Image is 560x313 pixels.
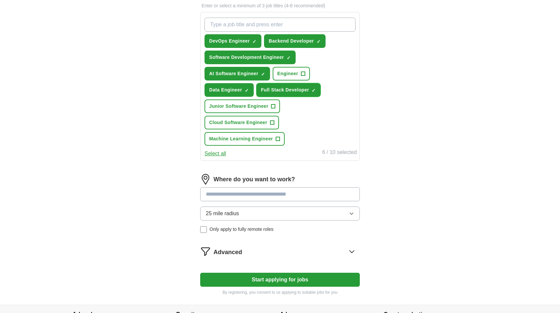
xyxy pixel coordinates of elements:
p: Enter or select a minimum of 3 job titles (4-8 recommended) [200,2,360,9]
span: Data Engineer [209,86,242,93]
div: 6 / 10 selected [322,148,357,158]
label: Where do you want to work? [213,175,295,184]
span: ✓ [261,72,265,77]
p: By registering, you consent to us applying to suitable jobs for you [200,289,360,295]
span: Machine Learning Engineer [209,135,273,142]
button: Start applying for jobs [200,273,360,287]
span: Advanced [213,248,242,257]
span: 25 mile radius [206,210,239,218]
button: Select all [205,150,226,158]
input: Type a job title and press enter [205,18,355,32]
button: Backend Developer✓ [264,34,326,48]
button: 25 mile radius [200,207,360,221]
span: AI Software Engineer [209,70,258,77]
span: ✓ [245,88,249,93]
button: Machine Learning Engineer [205,132,285,146]
button: AI Software Engineer✓ [205,67,270,80]
span: Junior Software Engineer [209,103,268,110]
button: DevOps Engineer✓ [205,34,261,48]
span: ✓ [252,39,256,44]
img: filter [200,246,211,257]
span: Only apply to fully remote roles [210,226,273,233]
span: DevOps Engineer [209,38,250,45]
button: Full Stack Developer✓ [256,83,321,97]
button: Software Development Engineer✓ [205,51,296,64]
input: Only apply to fully remote roles [200,226,207,233]
span: ✓ [317,39,321,44]
span: Software Development Engineer [209,54,284,61]
span: Cloud Software Engineer [209,119,267,126]
button: Data Engineer✓ [205,83,254,97]
button: Junior Software Engineer [205,99,280,113]
button: Cloud Software Engineer [205,116,279,129]
button: Engineer [273,67,310,80]
span: Full Stack Developer [261,86,309,93]
span: ✓ [287,55,291,61]
img: location.png [200,174,211,185]
span: Engineer [277,70,298,77]
span: ✓ [312,88,316,93]
span: Backend Developer [269,38,314,45]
